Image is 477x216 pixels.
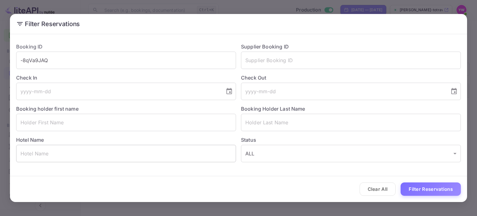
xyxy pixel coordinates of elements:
input: Booking ID [16,52,236,69]
input: Supplier Booking ID [241,52,461,69]
h2: Filter Reservations [10,14,467,34]
label: Booking holder first name [16,106,79,112]
button: Choose date [448,85,460,98]
label: Status [241,136,461,144]
label: Booking Holder Last Name [241,106,305,112]
input: yyyy-mm-dd [16,83,220,100]
div: ALL [241,145,461,162]
button: Choose date [223,85,235,98]
label: Supplier Booking ID [241,44,289,50]
label: Booking ID [16,44,43,50]
input: Holder First Name [16,114,236,131]
input: Hotel Name [16,145,236,162]
label: Check Out [241,74,461,81]
button: Filter Reservations [401,182,461,196]
label: Hotel Name [16,137,44,143]
button: Clear All [360,182,396,196]
input: Holder Last Name [241,114,461,131]
label: Check In [16,74,236,81]
input: yyyy-mm-dd [241,83,445,100]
